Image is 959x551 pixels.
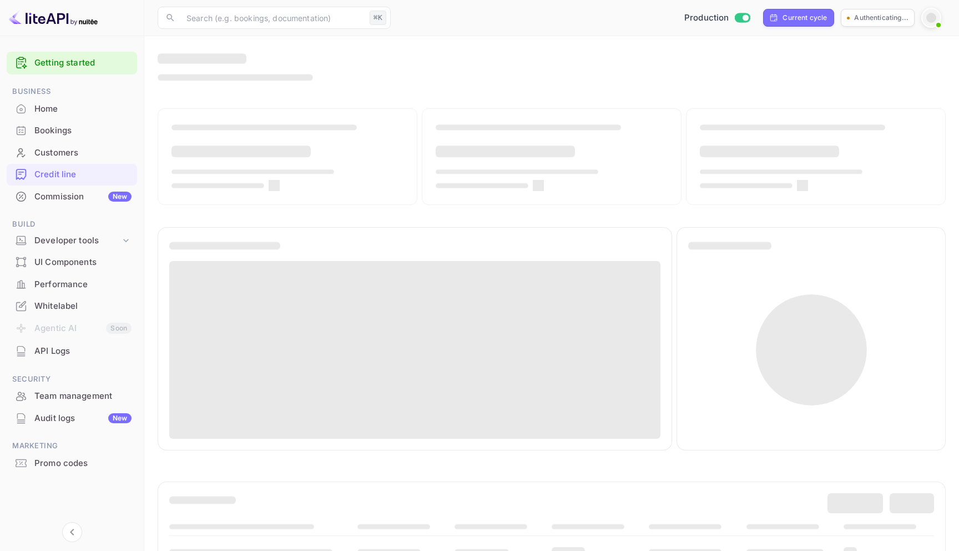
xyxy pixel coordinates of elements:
[7,385,137,406] a: Team management
[7,164,137,184] a: Credit line
[7,340,137,362] div: API Logs
[7,295,137,317] div: Whitelabel
[684,12,729,24] span: Production
[7,408,137,429] div: Audit logsNew
[7,453,137,473] a: Promo codes
[34,300,132,313] div: Whitelabel
[854,13,908,23] p: Authenticating...
[7,408,137,428] a: Audit logsNew
[9,9,98,27] img: LiteAPI logo
[34,278,132,291] div: Performance
[7,218,137,231] span: Build
[34,256,132,269] div: UI Components
[7,186,137,207] a: CommissionNew
[34,457,132,470] div: Promo codes
[7,252,137,272] a: UI Components
[7,86,137,98] span: Business
[7,252,137,273] div: UI Components
[7,274,137,295] div: Performance
[7,164,137,186] div: Credit line
[7,295,137,316] a: Whitelabel
[7,52,137,74] div: Getting started
[7,385,137,407] div: Team management
[108,413,132,423] div: New
[7,120,137,142] div: Bookings
[7,373,137,385] span: Security
[7,453,137,474] div: Promo codes
[7,231,137,251] div: Developer tools
[34,168,132,181] div: Credit line
[7,98,137,120] div: Home
[7,186,137,208] div: CommissionNew
[34,191,132,203] div: Commission
[7,274,137,294] a: Performance
[34,345,132,358] div: API Logs
[7,142,137,164] div: Customers
[7,98,137,119] a: Home
[34,390,132,403] div: Team management
[34,103,132,116] div: Home
[783,13,827,23] div: Current cycle
[7,440,137,452] span: Marketing
[62,522,82,542] button: Collapse navigation
[370,11,386,25] div: ⌘K
[34,124,132,137] div: Bookings
[34,234,120,247] div: Developer tools
[680,12,755,24] div: Switch to Sandbox mode
[7,340,137,361] a: API Logs
[180,7,365,29] input: Search (e.g. bookings, documentation)
[34,57,132,69] a: Getting started
[108,192,132,202] div: New
[7,142,137,163] a: Customers
[7,120,137,141] a: Bookings
[34,147,132,159] div: Customers
[34,412,132,425] div: Audit logs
